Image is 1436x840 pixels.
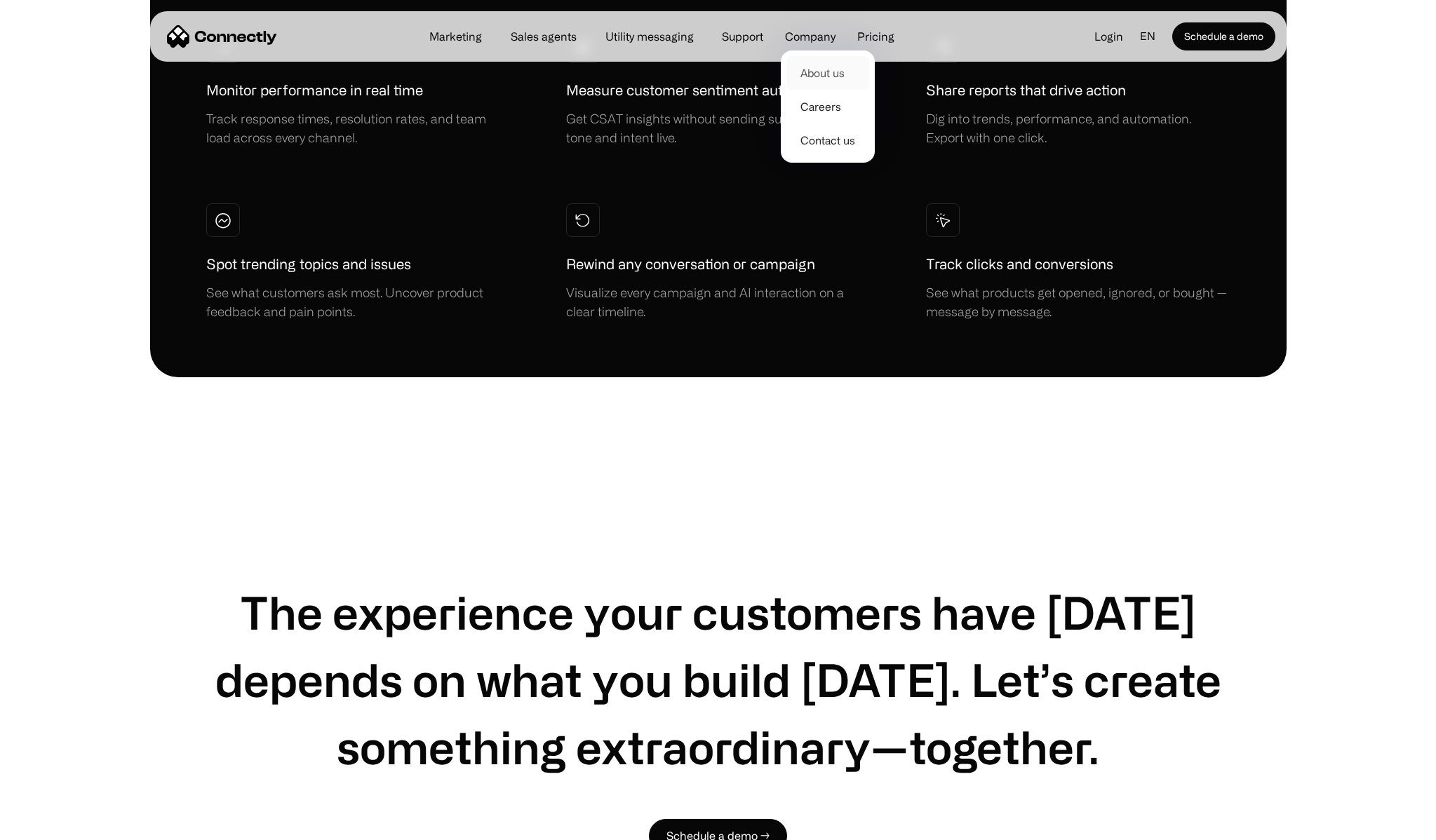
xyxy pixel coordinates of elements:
[1083,26,1134,47] a: Login
[1140,26,1155,47] div: en
[926,254,1113,275] h1: Track clicks and conversions
[566,109,868,147] div: Get CSAT insights without sending surveys. AI reads tone and intent live.
[1172,22,1275,50] a: Schedule a demo
[167,26,277,47] a: home
[846,31,906,42] a: Pricing
[926,109,1228,147] div: Dig into trends, performance, and automation. Export with one click.
[206,254,411,275] h1: Spot trending topics and issues
[781,27,840,46] div: Company
[781,46,875,163] nav: Company
[566,80,850,101] h1: Measure customer sentiment automatically
[28,815,84,835] ul: Language list
[14,814,84,835] aside: Language selected: English
[566,283,868,321] div: Visualize every campaign and AI interaction on a clear timeline.
[786,56,869,90] a: About us
[594,31,705,42] a: Utility messaging
[206,109,508,147] div: Track response times, resolution rates, and team load across every channel.
[1134,26,1172,47] div: en
[499,31,588,42] a: Sales agents
[206,283,508,321] div: See what customers ask most. Uncover product feedback and pain points.
[786,90,869,123] a: Careers
[786,123,869,157] a: Contact us
[206,578,1230,780] h1: The experience your customers have [DATE] depends on what you build [DATE]. Let’s create somethin...
[206,80,423,101] h1: Monitor performance in real time
[926,80,1126,101] h1: Share reports that drive action
[418,31,493,42] a: Marketing
[711,31,774,42] a: Support
[785,27,836,46] div: Company
[926,283,1228,321] div: See what products get opened, ignored, or bought — message by message.
[566,254,815,275] h1: Rewind any conversation or campaign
